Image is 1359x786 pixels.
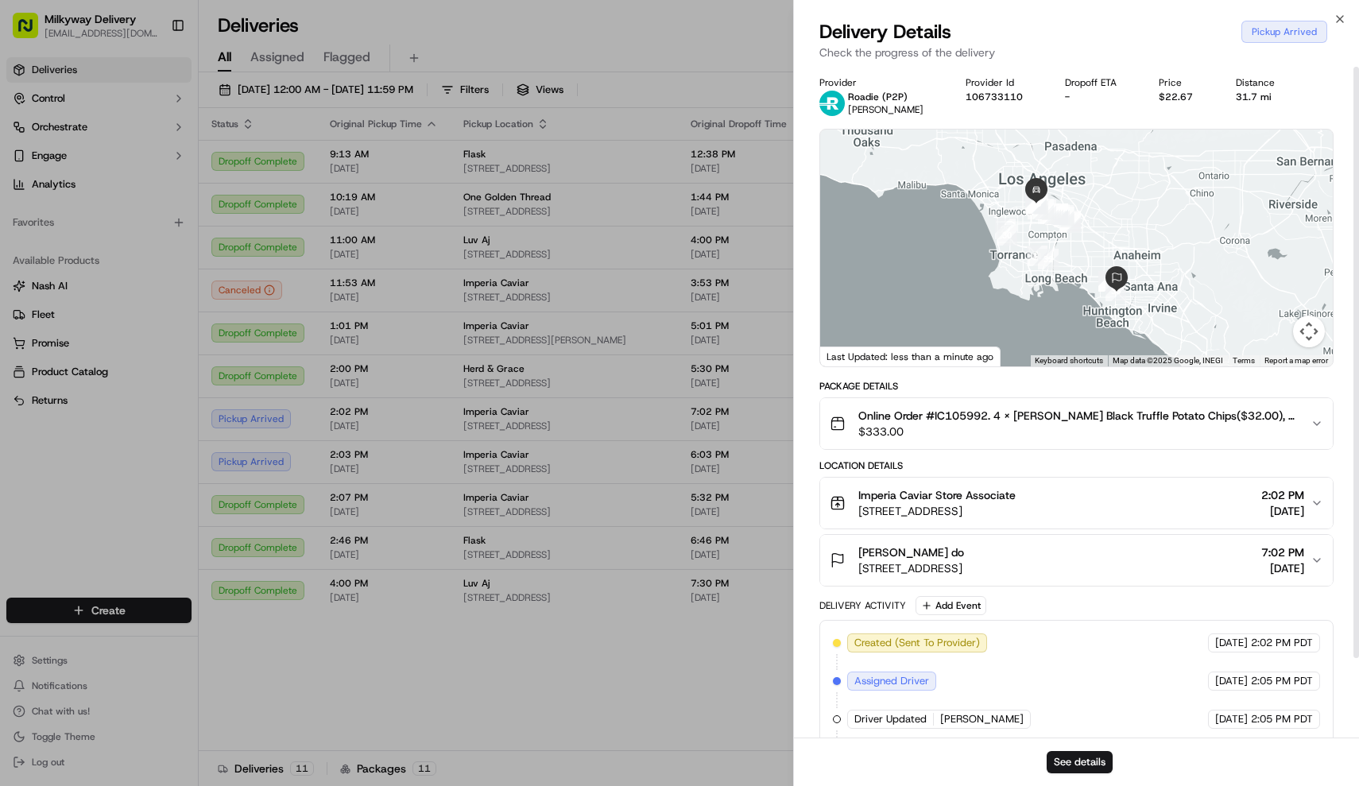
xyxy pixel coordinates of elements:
[33,152,62,180] img: 8571987876998_91fb9ceb93ad5c398215_72.jpg
[1159,91,1210,103] div: $22.67
[1261,560,1304,576] span: [DATE]
[854,636,980,650] span: Created (Sent To Provider)
[1026,193,1047,214] div: 28
[16,64,289,89] p: Welcome 👋
[172,246,178,259] span: •
[1261,544,1304,560] span: 7:02 PM
[1215,636,1248,650] span: [DATE]
[858,544,964,560] span: [PERSON_NAME] do
[49,289,169,302] span: Wisdom [PERSON_NAME]
[134,357,147,370] div: 💻
[1251,674,1313,688] span: 2:05 PM PDT
[32,290,45,303] img: 1736555255976-a54dd68f-1ca7-489b-9aae-adbdc363a1c4
[966,91,1023,103] button: 106733110
[966,76,1040,89] div: Provider Id
[997,225,1017,246] div: 30
[820,347,1001,366] div: Last Updated: less than a minute ago
[819,76,940,89] div: Provider
[848,103,923,116] span: [PERSON_NAME]
[1293,316,1325,347] button: Map camera controls
[1027,246,1047,266] div: 31
[1251,636,1313,650] span: 2:02 PM PDT
[72,152,261,168] div: Start new chat
[172,289,178,302] span: •
[16,231,41,262] img: Wisdom Oko
[1098,271,1119,292] div: 35
[1236,91,1291,103] div: 31.7 mi
[858,560,964,576] span: [STREET_ADDRESS]
[1251,712,1313,726] span: 2:05 PM PDT
[1047,751,1113,773] button: See details
[820,535,1334,586] button: [PERSON_NAME] do[STREET_ADDRESS]7:02 PM[DATE]
[1159,76,1210,89] div: Price
[1065,76,1133,89] div: Dropoff ETA
[858,503,1016,519] span: [STREET_ADDRESS]
[854,674,929,688] span: Assigned Driver
[246,203,289,223] button: See all
[270,157,289,176] button: Start new chat
[158,394,192,406] span: Pylon
[16,357,29,370] div: 📗
[16,152,45,180] img: 1736555255976-a54dd68f-1ca7-489b-9aae-adbdc363a1c4
[1065,91,1133,103] div: -
[16,274,41,305] img: Wisdom Oko
[1215,712,1248,726] span: [DATE]
[819,380,1334,393] div: Package Details
[1261,487,1304,503] span: 2:02 PM
[848,91,923,103] p: Roadie (P2P)
[858,487,1016,503] span: Imperia Caviar Store Associate
[854,712,927,726] span: Driver Updated
[1113,356,1223,365] span: Map data ©2025 Google, INEGI
[1236,76,1291,89] div: Distance
[995,219,1016,239] div: 29
[41,103,286,119] input: Got a question? Start typing here...
[181,246,214,259] span: [DATE]
[858,424,1299,439] span: $333.00
[128,349,261,378] a: 💻API Documentation
[858,408,1299,424] span: Online Order #IC105992. 4 x [PERSON_NAME] Black Truffle Potato Chips($32.00), 2 x French Mini Bli...
[150,355,255,371] span: API Documentation
[820,478,1334,529] button: Imperia Caviar Store Associate[STREET_ADDRESS]2:02 PM[DATE]
[916,596,986,615] button: Add Event
[819,599,906,612] div: Delivery Activity
[16,16,48,48] img: Nash
[1035,355,1103,366] button: Keyboard shortcuts
[72,168,219,180] div: We're available if you need us!
[1233,356,1255,365] a: Terms (opens in new tab)
[16,207,106,219] div: Past conversations
[49,246,169,259] span: Wisdom [PERSON_NAME]
[820,398,1334,449] button: Online Order #IC105992. 4 x [PERSON_NAME] Black Truffle Potato Chips($32.00), 2 x French Mini Bli...
[1264,356,1328,365] a: Report a map error
[1261,503,1304,519] span: [DATE]
[112,393,192,406] a: Powered byPylon
[10,349,128,378] a: 📗Knowledge Base
[940,712,1024,726] span: [PERSON_NAME]
[1215,674,1248,688] span: [DATE]
[1038,249,1059,269] div: 32
[824,346,877,366] a: Open this area in Google Maps (opens a new window)
[32,355,122,371] span: Knowledge Base
[824,346,877,366] img: Google
[819,19,951,45] span: Delivery Details
[32,247,45,260] img: 1736555255976-a54dd68f-1ca7-489b-9aae-adbdc363a1c4
[819,459,1334,472] div: Location Details
[819,91,845,116] img: roadie-logo-v2.jpg
[181,289,214,302] span: [DATE]
[819,45,1334,60] p: Check the progress of the delivery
